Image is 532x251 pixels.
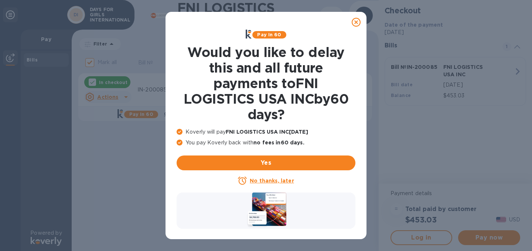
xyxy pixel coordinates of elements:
[177,155,355,170] button: Yes
[250,178,294,184] u: No thanks, later
[177,139,355,147] p: You pay Koverly back with
[177,44,355,122] h1: Would you like to delay this and all future payments to FNI LOGISTICS USA INC by 60 days ?
[183,158,349,167] span: Yes
[257,32,281,37] b: Pay in 60
[253,140,304,145] b: no fees in 60 days .
[226,129,308,135] b: FNI LOGISTICS USA INC [DATE]
[177,128,355,136] p: Koverly will pay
